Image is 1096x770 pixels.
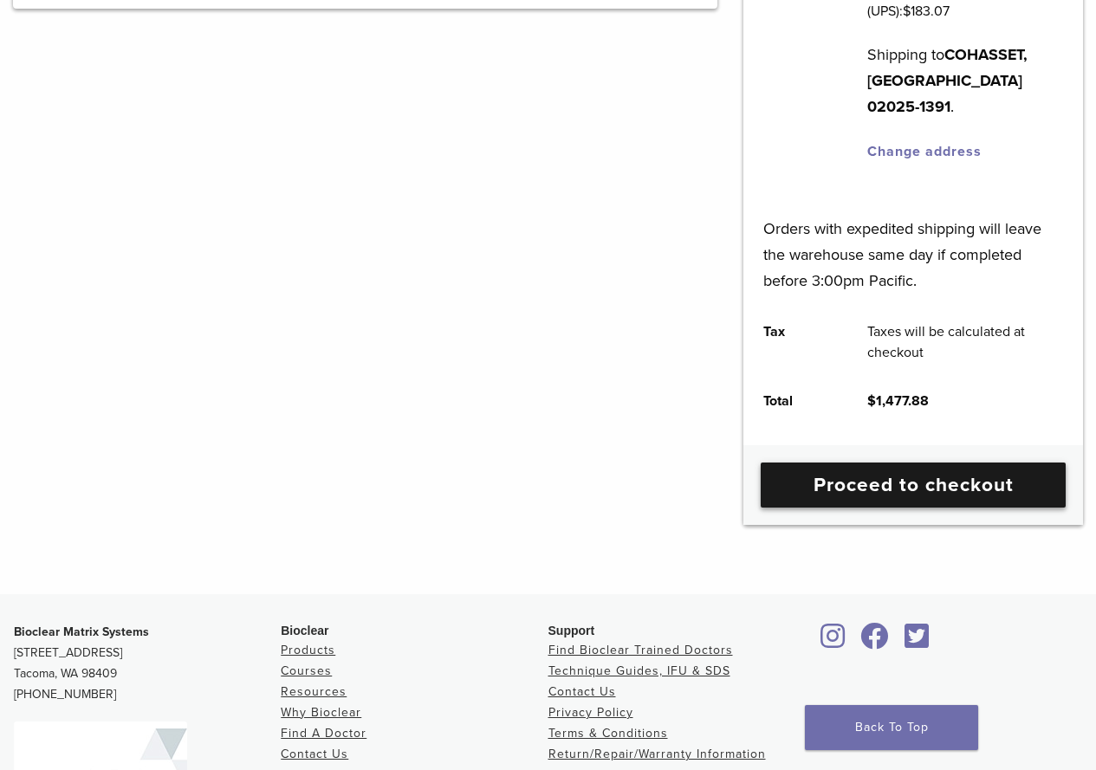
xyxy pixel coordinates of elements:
a: Resources [281,684,347,699]
p: Orders with expedited shipping will leave the warehouse same day if completed before 3:00pm Pacific. [763,190,1063,294]
th: Total [743,377,847,425]
a: Bioclear [898,633,935,650]
a: Privacy Policy [548,705,633,720]
a: Bioclear [815,633,852,650]
th: Tax [743,307,847,377]
a: Contact Us [548,684,616,699]
bdi: 183.07 [903,3,950,20]
p: [STREET_ADDRESS] Tacoma, WA 98409 [PHONE_NUMBER] [14,622,281,705]
a: Back To Top [805,705,978,750]
a: Proceed to checkout [761,463,1066,508]
span: $ [903,3,911,20]
span: Bioclear [281,624,328,637]
p: Shipping to . [867,42,1063,120]
a: Return/Repair/Warranty Information [548,747,766,761]
a: Find A Doctor [281,726,366,741]
a: Find Bioclear Trained Doctors [548,643,733,657]
a: Why Bioclear [281,705,361,720]
a: Bioclear [855,633,895,650]
a: Contact Us [281,747,348,761]
a: Technique Guides, IFU & SDS [548,663,730,678]
strong: COHASSET, [GEOGRAPHIC_DATA] 02025-1391 [867,45,1028,116]
strong: Bioclear Matrix Systems [14,624,149,639]
span: Support [548,624,595,637]
bdi: 1,477.88 [867,392,929,410]
td: Taxes will be calculated at checkout [847,307,1083,377]
a: Terms & Conditions [548,726,668,741]
a: Change address [867,143,982,160]
a: Courses [281,663,332,678]
span: $ [867,392,876,410]
a: Products [281,643,335,657]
